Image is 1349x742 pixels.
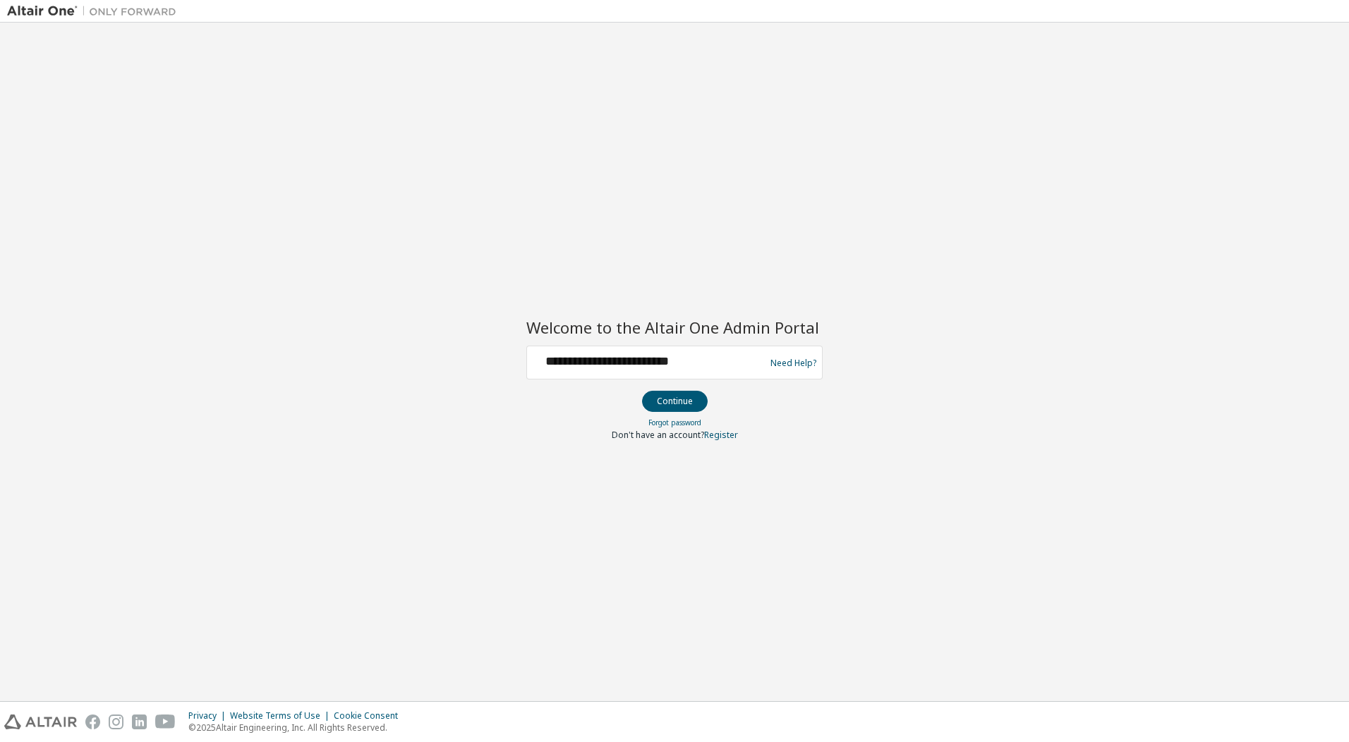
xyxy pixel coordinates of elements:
[4,714,77,729] img: altair_logo.svg
[334,710,406,722] div: Cookie Consent
[155,714,176,729] img: youtube.svg
[7,4,183,18] img: Altair One
[704,429,738,441] a: Register
[188,722,406,734] p: © 2025 Altair Engineering, Inc. All Rights Reserved.
[612,429,704,441] span: Don't have an account?
[109,714,123,729] img: instagram.svg
[85,714,100,729] img: facebook.svg
[230,710,334,722] div: Website Terms of Use
[188,710,230,722] div: Privacy
[642,391,708,412] button: Continue
[526,317,823,337] h2: Welcome to the Altair One Admin Portal
[132,714,147,729] img: linkedin.svg
[648,418,701,427] a: Forgot password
